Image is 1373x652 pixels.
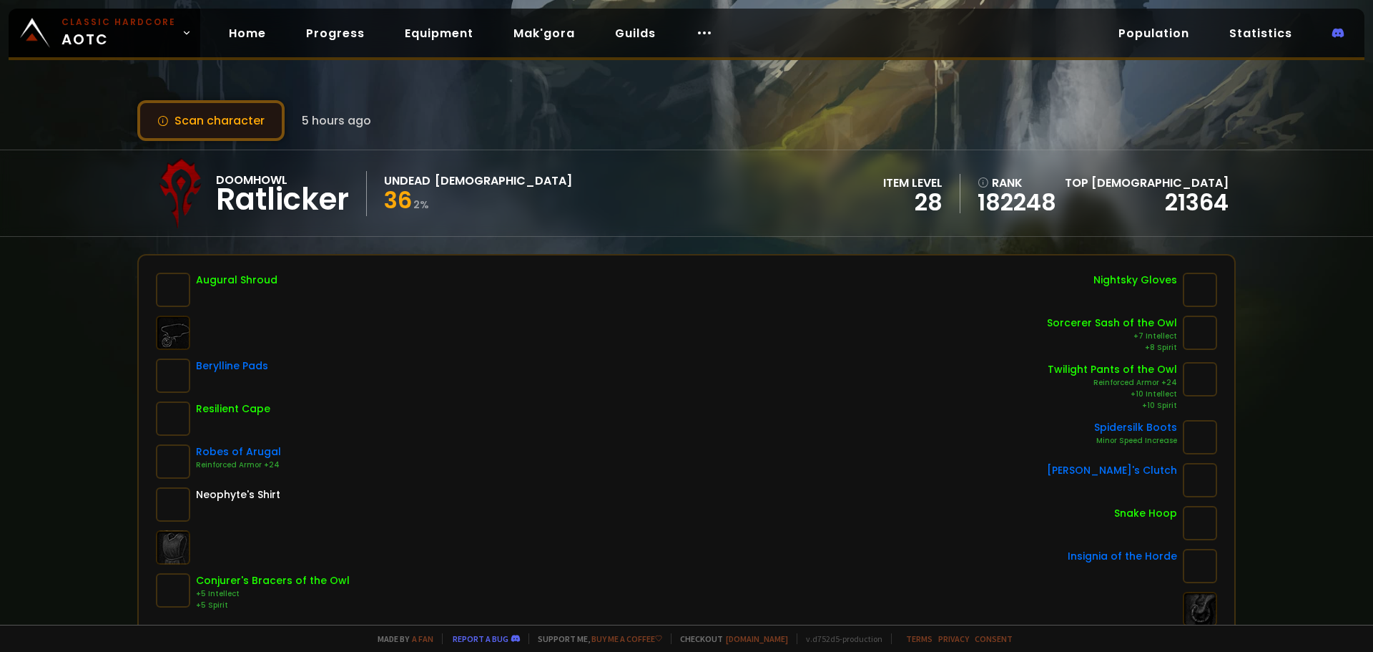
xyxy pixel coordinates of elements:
div: Top [1065,174,1229,192]
div: +10 Spirit [1048,400,1177,412]
div: +8 Spirit [1047,342,1177,354]
a: 182248 [978,192,1056,213]
div: Doomhowl [216,171,349,189]
a: Mak'gora [502,19,586,48]
img: item-4040 [1183,273,1217,307]
img: item-2620 [156,273,190,307]
span: AOTC [61,16,176,50]
div: +7 Intellect [1047,331,1177,342]
span: Checkout [671,633,788,644]
img: item-9875 [1183,316,1217,350]
small: 2 % [413,198,429,212]
div: Berylline Pads [196,359,268,374]
div: Spidersilk Boots [1094,420,1177,435]
div: Minor Speed Increase [1094,435,1177,447]
span: [DEMOGRAPHIC_DATA] [1091,175,1229,191]
a: Buy me a coffee [591,633,662,644]
a: Home [217,19,277,48]
img: item-6693 [1183,463,1217,497]
a: Guilds [604,19,667,48]
div: Ratlicker [216,189,349,210]
img: item-4197 [156,359,190,393]
button: Scan character [137,100,285,141]
a: Progress [295,19,376,48]
div: Robes of Arugal [196,444,281,459]
img: item-6324 [156,444,190,479]
a: Classic HardcoreAOTC [9,9,200,57]
div: +5 Spirit [196,600,350,611]
a: [DOMAIN_NAME] [726,633,788,644]
div: [DEMOGRAPHIC_DATA] [435,172,572,190]
img: item-53 [156,487,190,522]
small: Classic Hardcore [61,16,176,29]
span: Made by [369,633,433,644]
div: Conjurer's Bracers of the Owl [196,573,350,588]
div: Augural Shroud [196,273,277,288]
span: Support me, [528,633,662,644]
div: 28 [883,192,943,213]
div: Resilient Cape [196,402,270,417]
div: Undead [384,172,430,190]
div: Nightsky Gloves [1093,273,1177,288]
a: Privacy [938,633,969,644]
div: Snake Hoop [1114,506,1177,521]
div: [PERSON_NAME]'s Clutch [1047,463,1177,478]
a: 21364 [1165,186,1229,218]
img: item-4320 [1183,420,1217,454]
a: Report a bug [453,633,508,644]
a: Equipment [393,19,485,48]
div: Neophyte's Shirt [196,487,280,502]
div: Sorcerer Sash of the Owl [1047,316,1177,331]
img: item-14400 [156,402,190,436]
div: Reinforced Armor +24 [196,459,281,471]
span: 5 hours ago [302,112,371,130]
div: Twilight Pants of the Owl [1048,362,1177,377]
div: Insignia of the Horde [1068,549,1177,564]
img: item-209621 [1183,549,1217,583]
div: +5 Intellect [196,588,350,600]
div: +10 Intellect [1048,389,1177,400]
img: item-6750 [1183,506,1217,540]
div: Reinforced Armor +24 [1048,377,1177,389]
a: Population [1107,19,1201,48]
a: Consent [975,633,1013,644]
span: 36 [384,184,412,216]
a: Terms [906,633,932,644]
img: item-7431 [1183,362,1217,396]
a: a fan [412,633,433,644]
div: item level [883,174,943,192]
img: item-9846 [156,573,190,608]
a: Statistics [1218,19,1304,48]
div: rank [978,174,1056,192]
span: v. d752d5 - production [797,633,882,644]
